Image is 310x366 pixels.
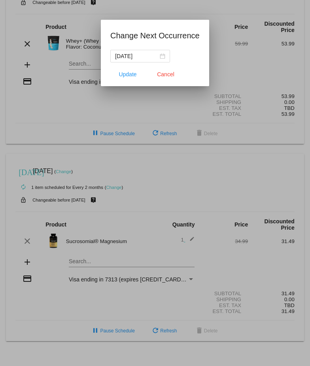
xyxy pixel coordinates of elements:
button: Close dialog [148,67,183,81]
span: Update [119,71,137,77]
input: Select date [115,52,158,60]
button: Update [110,67,145,81]
span: Cancel [157,71,174,77]
h1: Change Next Occurrence [110,29,200,42]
